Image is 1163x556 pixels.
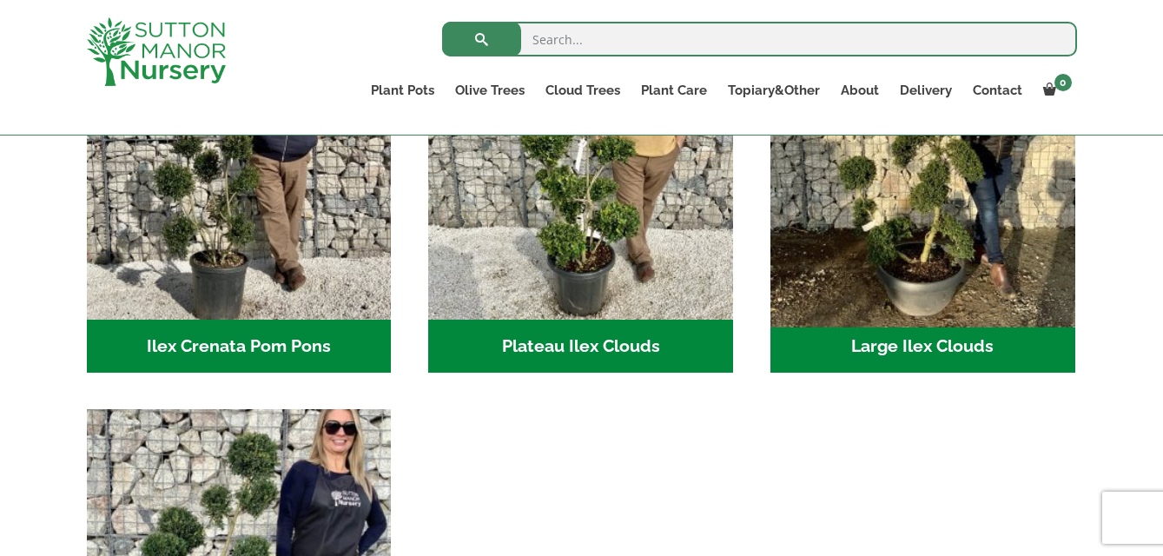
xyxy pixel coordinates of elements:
h2: Plateau Ilex Clouds [428,320,733,374]
img: logo [87,17,226,86]
input: Search... [442,22,1077,56]
a: Visit product category Large Ilex Clouds [770,15,1075,373]
a: Visit product category Ilex Crenata Pom Pons [87,15,392,373]
a: Olive Trees [445,78,535,103]
a: 0 [1033,78,1077,103]
h2: Ilex Crenata Pom Pons [87,320,392,374]
a: About [830,78,889,103]
a: Cloud Trees [535,78,631,103]
a: Topiary&Other [717,78,830,103]
img: Plateau Ilex Clouds [428,15,733,320]
img: Ilex Crenata Pom Pons [87,15,392,320]
a: Plant Pots [360,78,445,103]
a: Delivery [889,78,962,103]
span: 0 [1054,74,1072,91]
img: Large Ilex Clouds [763,7,1082,327]
a: Contact [962,78,1033,103]
h2: Large Ilex Clouds [770,320,1075,374]
a: Visit product category Plateau Ilex Clouds [428,15,733,373]
a: Plant Care [631,78,717,103]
